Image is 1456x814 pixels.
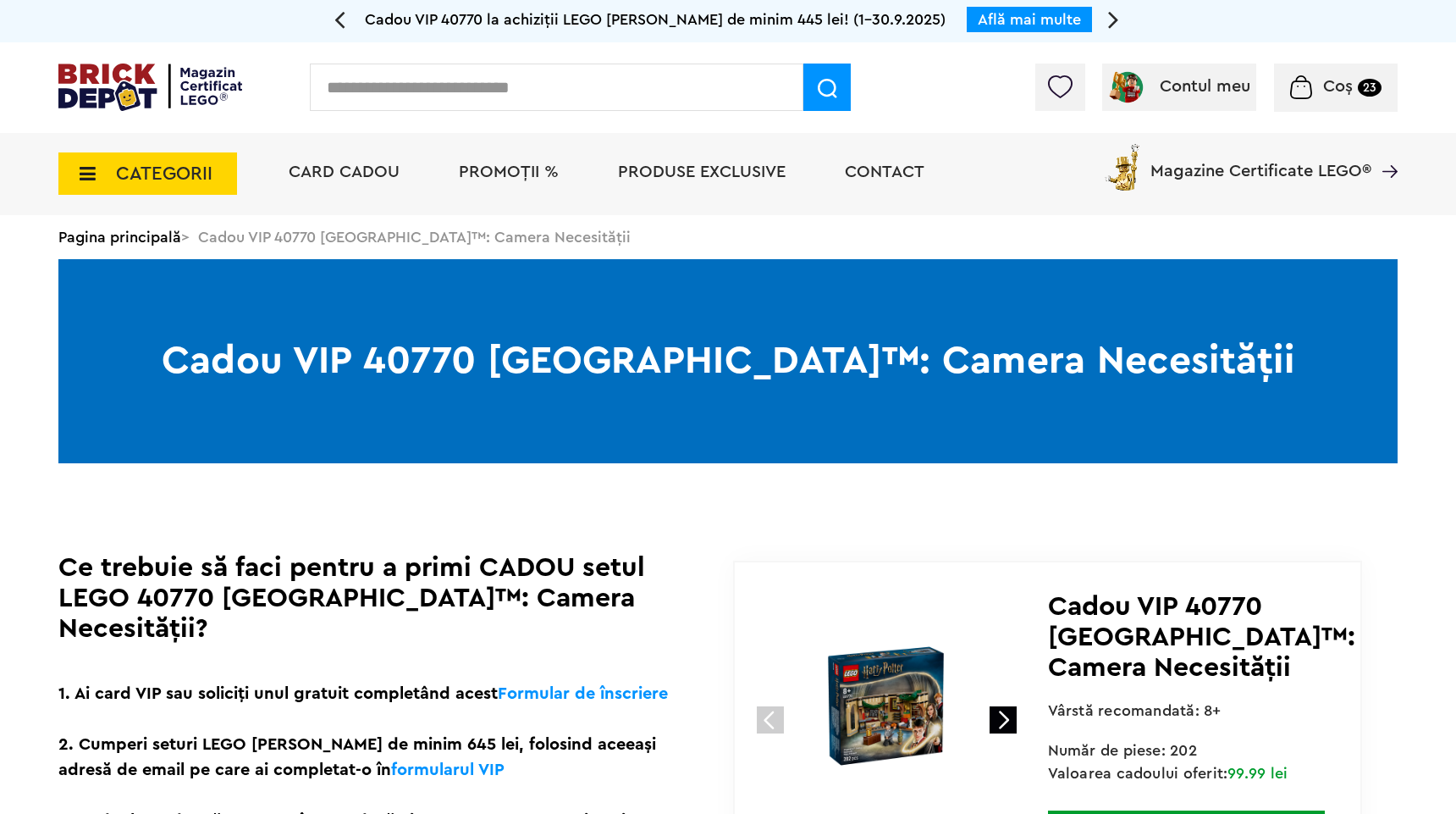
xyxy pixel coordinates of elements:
[1048,743,1197,758] span: Număr de piese: 202
[1048,766,1288,781] span: Valoarea cadoului oferit:
[289,163,400,180] a: Card Cadou
[58,230,181,245] a: Pagina principală
[1358,79,1382,97] small: 23
[1323,78,1353,95] span: Coș
[1048,593,1355,681] span: Cadou VIP 40770 [GEOGRAPHIC_DATA]™: Camera Necesității
[365,12,946,27] span: Cadou VIP 40770 la achiziții LEGO [PERSON_NAME] de minim 445 lei! (1-30.9.2025)
[58,215,1398,259] div: > Cadou VIP 40770 [GEOGRAPHIC_DATA]™: Camera Necesității
[116,164,212,183] span: CATEGORII
[1160,78,1250,95] span: Contul meu
[1109,78,1250,95] a: Contul meu
[58,552,686,644] h1: Ce trebuie să faci pentru a primi CADOU setul LEGO 40770 [GEOGRAPHIC_DATA]™: Camera Necesității?
[1227,766,1288,781] span: 99.99 lei
[498,685,668,702] a: Formular de înscriere
[58,259,1398,463] h1: Cadou VIP 40770 [GEOGRAPHIC_DATA]™: Camera Necesității
[391,761,505,778] a: formularul VIP
[618,163,786,180] a: Produse exclusive
[1048,703,1222,718] span: Vârstă recomandată: 8+
[978,12,1081,27] a: Află mai multe
[1150,141,1371,180] span: Magazine Certificate LEGO®
[845,163,924,180] a: Contact
[459,163,559,180] a: PROMOȚII %
[1371,141,1398,158] a: Magazine Certificate LEGO®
